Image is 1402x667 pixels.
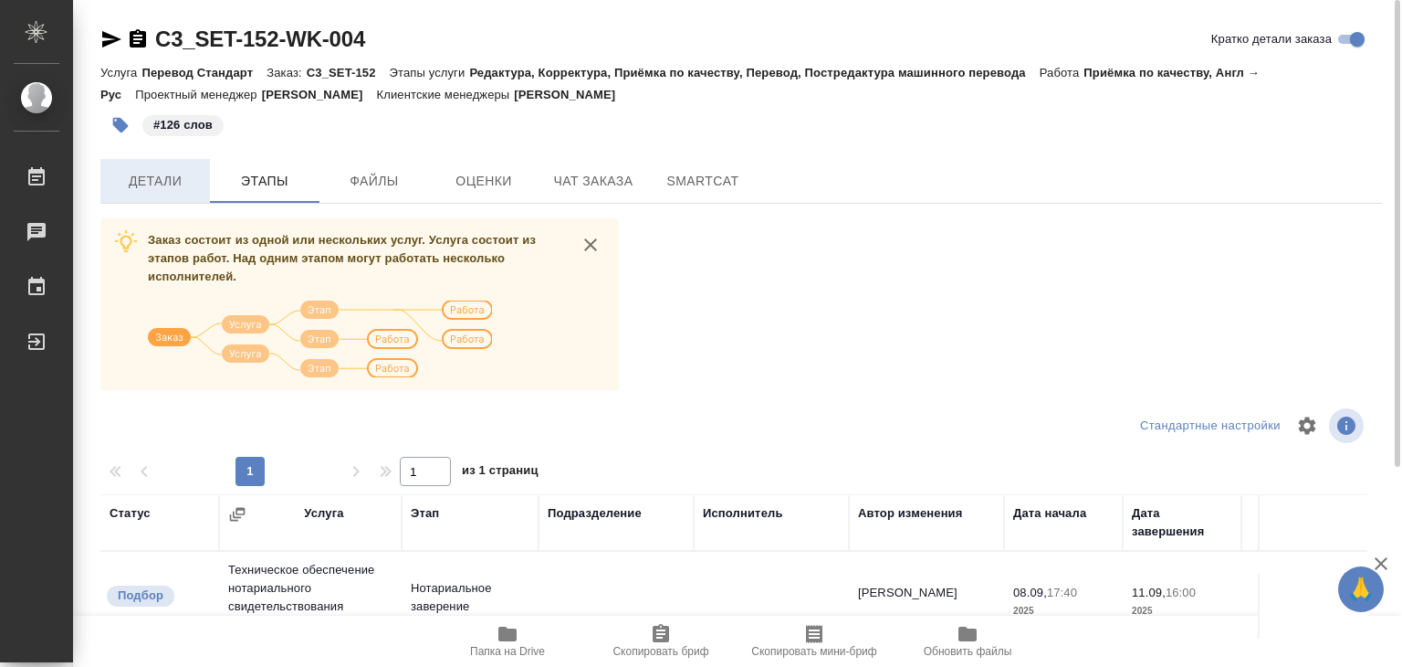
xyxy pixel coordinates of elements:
p: Проектный менеджер [135,88,261,101]
span: SmartCat [659,170,747,193]
div: Этап [411,504,439,523]
div: Автор изменения [858,504,962,523]
button: Скопировать ссылку для ЯМессенджера [100,28,122,50]
button: 🙏 [1338,566,1384,612]
span: Заказ состоит из одной или нескольких услуг. Услуга состоит из этапов работ. Над одним этапом мог... [148,233,536,283]
p: док. [1250,602,1351,620]
button: Сгруппировать [228,505,246,524]
p: 08.09, [1013,586,1047,599]
div: Исполнитель [703,504,783,523]
button: Обновить файлы [891,616,1044,667]
div: Дата завершения [1132,504,1232,541]
span: Обновить файлы [924,645,1012,658]
button: Скопировать мини-бриф [738,616,891,667]
div: Услуга [304,504,343,523]
div: split button [1135,412,1285,440]
span: Скопировать бриф [612,645,708,658]
p: #126 слов [153,116,213,134]
p: Подбор [118,587,163,605]
p: 2025 [1013,602,1114,620]
p: 17:40 [1047,586,1077,599]
span: Скопировать мини-бриф [751,645,876,658]
td: [PERSON_NAME] [849,575,1004,639]
span: из 1 страниц [462,460,539,486]
span: Файлы [330,170,418,193]
p: 16:00 [1166,586,1196,599]
p: 11.09, [1132,586,1166,599]
button: close [577,231,604,259]
button: Скопировать ссылку [127,28,149,50]
div: Подразделение [548,504,642,523]
p: [PERSON_NAME] [514,88,629,101]
p: Клиентские менеджеры [377,88,515,101]
span: 🙏 [1345,570,1376,609]
span: Оценки [440,170,528,193]
p: Перевод Стандарт [141,66,267,79]
button: Скопировать бриф [584,616,738,667]
span: Посмотреть информацию [1329,408,1367,443]
span: Этапы [221,170,309,193]
span: Настроить таблицу [1285,404,1329,448]
button: Папка на Drive [431,616,584,667]
p: C3_SET-152 [307,66,390,79]
button: Добавить тэг [100,105,141,145]
div: Дата начала [1013,504,1086,523]
p: Заказ: [267,66,306,79]
p: 2025 [1132,602,1232,620]
span: Детали [111,170,199,193]
span: Чат заказа [549,170,637,193]
p: Этапы услуги [390,66,470,79]
span: Папка на Drive [470,645,545,658]
p: Работа [1040,66,1084,79]
p: 0 [1250,584,1351,602]
span: Кратко детали заказа [1211,30,1332,48]
p: Услуга [100,66,141,79]
div: Статус [110,504,151,523]
a: C3_SET-152-WK-004 [155,26,365,51]
p: Редактура, Корректура, Приёмка по качеству, Перевод, Постредактура машинного перевода [469,66,1039,79]
p: Нотариальное заверение подлинности по... [411,579,529,634]
td: Техническое обеспечение нотариального свидетельствования подлинности подписи переводчика Не указан [219,552,402,662]
p: [PERSON_NAME] [262,88,377,101]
